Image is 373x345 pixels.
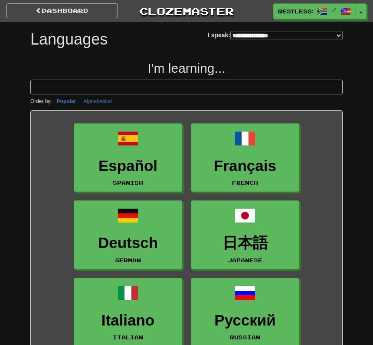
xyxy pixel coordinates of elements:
small: German [115,257,141,263]
h1: Languages [30,31,108,48]
h3: Italiano [79,312,177,329]
a: DeutschGerman [74,200,182,269]
h2: I'm learning... [30,61,343,75]
a: EspañolSpanish [74,123,182,192]
small: Order by: [30,98,52,104]
label: I speak: [208,31,343,39]
small: Russian [230,334,260,340]
small: French [232,180,258,186]
a: Clozemaster [131,3,242,19]
button: Popular [54,97,79,106]
small: Japanese [228,257,262,263]
h3: 日本語 [196,235,294,251]
h3: Русский [196,312,294,329]
a: FrançaisFrench [191,123,299,192]
a: 日本語Japanese [191,200,299,269]
h3: Español [79,158,177,174]
small: Spanish [113,180,143,186]
button: Alphabetical [81,97,114,106]
span: RestlessShadow2811 [278,7,313,15]
a: dashboard [7,3,118,18]
select: I speak: [230,32,343,39]
h3: Français [196,158,294,174]
a: RestlessShadow2811 / [273,3,356,19]
span: / [332,7,336,13]
small: Italian [113,334,143,340]
h3: Deutsch [79,235,177,251]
